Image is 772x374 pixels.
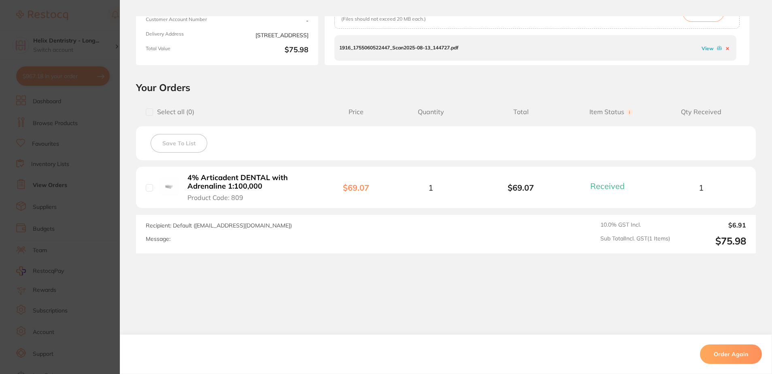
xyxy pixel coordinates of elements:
[146,46,224,55] span: Total Value
[146,17,224,25] span: Customer Account Number
[700,344,762,364] button: Order Again
[326,108,386,116] span: Price
[230,17,308,25] span: -
[35,17,144,81] div: Hi [PERSON_NAME], Starting [DATE], we’re making some updates to our product offerings on the Rest...
[187,194,243,201] span: Product Code: 809
[35,85,144,125] div: We’re committed to ensuring a smooth transition for you! Our team is standing by to help you with...
[428,183,433,192] span: 1
[588,181,634,191] button: Received
[676,235,746,247] output: $75.98
[702,45,714,51] a: View
[339,45,458,51] p: 1916_1755060522447_Scan2025-08-13_144727.pdf
[136,81,756,93] h2: Your Orders
[476,108,566,116] span: Total
[699,183,704,192] span: 1
[18,19,31,32] img: Profile image for Restocq
[676,221,746,229] output: $6.91
[153,108,194,116] span: Select all ( 0 )
[386,108,476,116] span: Quantity
[590,181,625,191] span: Received
[151,134,207,153] button: Save To List
[566,108,656,116] span: Item Status
[146,236,170,242] label: Message:
[35,142,144,149] p: Message from Restocq, sent 2h ago
[476,183,566,192] b: $69.07
[230,31,308,39] span: [STREET_ADDRESS]
[146,31,224,39] span: Delivery Address
[35,17,144,139] div: Message content
[341,16,445,22] p: (Files should not exceed 20 MB each.)
[187,174,311,190] b: 4% Articadent DENTAL with Adrenaline 1:100,000
[343,183,369,193] b: $69.07
[230,46,308,55] b: $75.98
[656,108,746,116] span: Qty Received
[600,235,670,247] span: Sub Total Incl. GST ( 1 Items)
[146,222,292,229] span: Recipient: Default ( [EMAIL_ADDRESS][DOMAIN_NAME] )
[12,12,150,155] div: message notification from Restocq, 2h ago. Hi Samantha, Starting 11 August, we’re making some upd...
[600,221,670,229] span: 10.0 % GST Incl.
[159,177,179,197] img: 4% Articadent DENTAL with Adrenaline 1:100,000
[35,129,144,176] div: Simply reply to this message and we’ll be in touch to guide you through these next steps. We are ...
[185,173,314,202] button: 4% Articadent DENTAL with Adrenaline 1:100,000 Product Code: 809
